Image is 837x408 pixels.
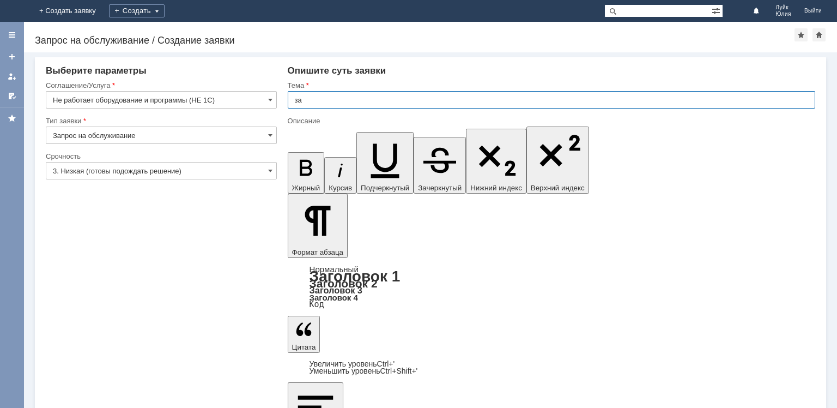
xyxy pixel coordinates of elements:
[3,68,21,85] a: Мои заявки
[414,137,466,194] button: Зачеркнутый
[470,184,522,192] span: Нижний индекс
[109,4,165,17] div: Создать
[812,28,826,41] div: Сделать домашней страницей
[292,248,343,256] span: Формат абзаца
[292,343,316,351] span: Цитата
[310,293,358,302] a: Заголовок 4
[288,361,815,375] div: Цитата
[292,184,320,192] span: Жирный
[310,268,401,285] a: Заголовок 1
[310,285,362,295] a: Заголовок 3
[526,127,589,194] button: Верхний индекс
[310,277,378,290] a: Заголовок 2
[288,117,813,124] div: Описание
[46,82,275,89] div: Соглашение/Услуга
[377,359,395,368] span: Ctrl+'
[356,132,414,194] button: Подчеркнутый
[310,367,418,375] a: Decrease
[361,184,409,192] span: Подчеркнутый
[380,367,417,375] span: Ctrl+Shift+'
[288,194,348,258] button: Формат абзаца
[775,4,791,11] span: Луйк
[775,11,791,17] span: Юлия
[418,184,462,192] span: Зачеркнутый
[310,299,324,309] a: Код
[35,35,794,46] div: Запрос на обслуживание / Создание заявки
[310,265,359,274] a: Нормальный
[288,82,813,89] div: Тема
[46,117,275,124] div: Тип заявки
[3,87,21,105] a: Мои согласования
[329,184,352,192] span: Курсив
[466,129,526,194] button: Нижний индекс
[712,5,723,15] span: Расширенный поиск
[288,316,320,353] button: Цитата
[288,266,815,308] div: Формат абзаца
[324,157,356,194] button: Курсив
[310,359,395,368] a: Increase
[3,48,21,65] a: Создать заявку
[46,65,147,76] span: Выберите параметры
[531,184,585,192] span: Верхний индекс
[794,28,808,41] div: Добавить в избранное
[288,152,325,194] button: Жирный
[288,65,386,76] span: Опишите суть заявки
[46,153,275,160] div: Срочность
